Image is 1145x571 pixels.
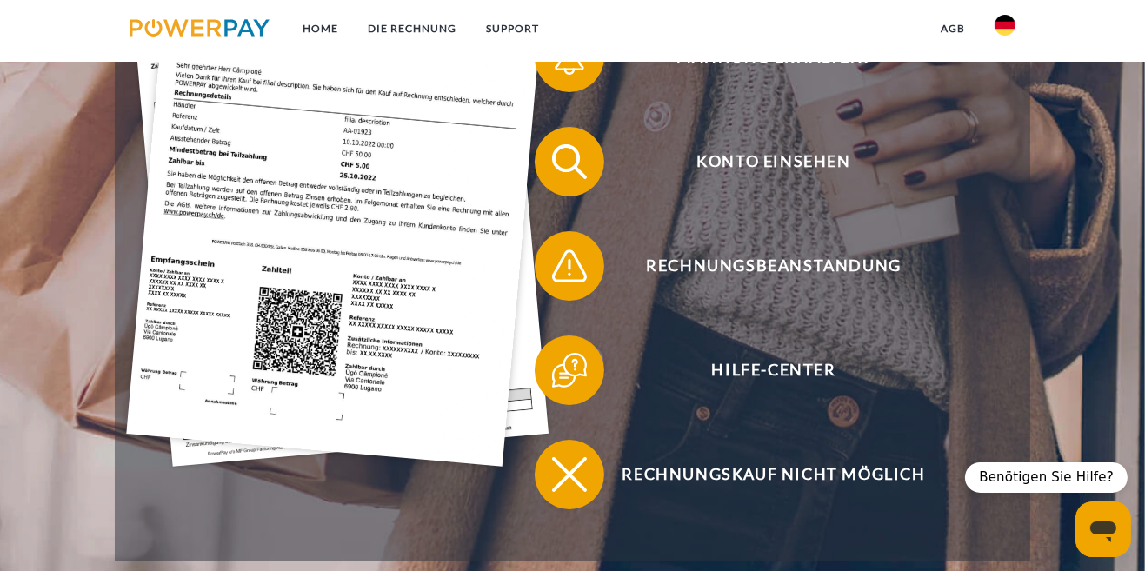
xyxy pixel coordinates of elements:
[548,244,591,288] img: qb_warning.svg
[288,13,353,44] a: Home
[535,335,987,405] button: Hilfe-Center
[535,23,987,92] button: Mahnung erhalten?
[471,13,554,44] a: SUPPORT
[1075,501,1131,557] iframe: Schaltfläche zum Öffnen des Messaging-Fensters; Konversation läuft
[965,462,1128,493] div: Benötigen Sie Hilfe?
[548,453,591,496] img: qb_close.svg
[535,127,987,196] button: Konto einsehen
[926,13,980,44] a: agb
[535,440,987,509] button: Rechnungskauf nicht möglich
[561,335,987,405] span: Hilfe-Center
[535,231,987,301] button: Rechnungsbeanstandung
[561,231,987,301] span: Rechnungsbeanstandung
[130,19,270,37] img: logo-powerpay.svg
[561,127,987,196] span: Konto einsehen
[353,13,471,44] a: DIE RECHNUNG
[548,349,591,392] img: qb_help.svg
[561,440,987,509] span: Rechnungskauf nicht möglich
[548,140,591,183] img: qb_search.svg
[995,15,1015,36] img: de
